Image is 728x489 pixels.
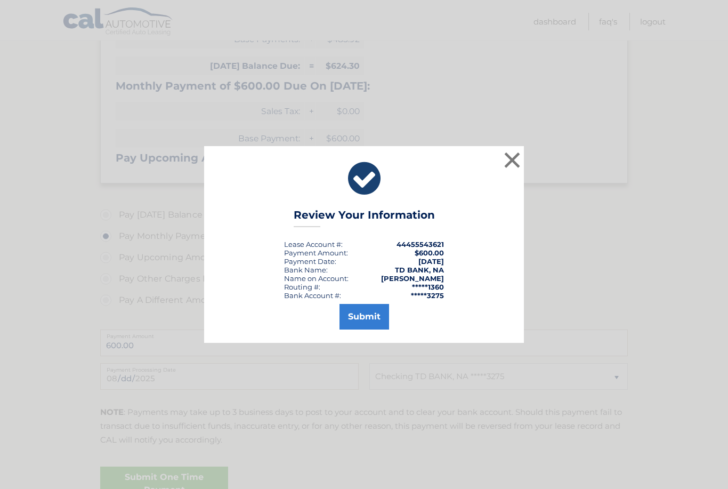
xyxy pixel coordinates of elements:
div: Bank Name: [284,266,328,274]
strong: [PERSON_NAME] [381,274,444,283]
h3: Review Your Information [294,209,435,227]
strong: TD BANK, NA [395,266,444,274]
div: Bank Account #: [284,291,341,300]
button: Submit [339,304,389,330]
div: Routing #: [284,283,320,291]
span: [DATE] [418,257,444,266]
div: Payment Amount: [284,248,348,257]
button: × [501,149,523,171]
div: Name on Account: [284,274,349,283]
span: Payment Date [284,257,335,266]
div: Lease Account #: [284,240,343,248]
strong: 44455543621 [397,240,444,248]
div: : [284,257,336,266]
span: $600.00 [415,248,444,257]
